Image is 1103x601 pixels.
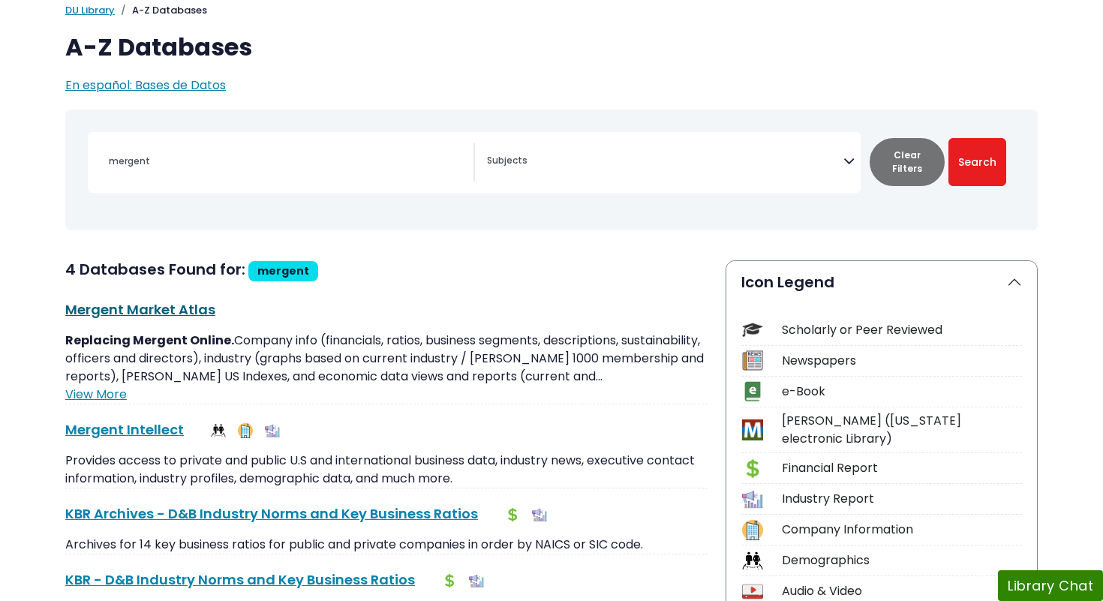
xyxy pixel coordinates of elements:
div: e-Book [782,383,1022,401]
nav: Search filters [65,110,1038,230]
img: Icon Newspapers [742,350,762,371]
a: Mergent Intellect [65,420,184,439]
span: 4 Databases Found for: [65,259,245,280]
div: [PERSON_NAME] ([US_STATE] electronic Library) [782,412,1022,448]
button: Submit for Search Results [948,138,1006,186]
div: Audio & Video [782,582,1022,600]
p: Provides access to private and public U.S and international business data, industry news, executi... [65,452,708,488]
img: Industry Report [469,573,484,588]
img: Industry Report [265,423,280,438]
div: Industry Report [782,490,1022,508]
textarea: Search [487,156,843,168]
div: Scholarly or Peer Reviewed [782,321,1022,339]
a: DU Library [65,3,115,17]
img: Company Information [238,423,253,438]
h1: A-Z Databases [65,33,1038,62]
p: Company info (financials, ratios, business segments, descriptions, sustainability, officers and d... [65,332,708,386]
a: En español: Bases de Datos [65,77,226,94]
a: KBR Archives - D&B Industry Norms and Key Business Ratios [65,504,478,523]
strong: Replacing Mergent Online. [65,332,234,349]
button: Library Chat [998,570,1103,601]
a: Mergent Market Atlas [65,300,215,319]
li: A-Z Databases [115,3,207,18]
img: Icon Industry Report [742,489,762,509]
nav: breadcrumb [65,3,1038,18]
img: Icon Company Information [742,520,762,540]
img: Financial Report [442,573,457,588]
img: Icon e-Book [742,381,762,401]
img: Demographics [211,423,226,438]
img: Icon Financial Report [742,458,762,479]
div: Financial Report [782,459,1022,477]
img: Industry Report [532,507,547,522]
button: Icon Legend [726,261,1037,303]
p: Archives for 14 key business ratios for public and private companies in order by NAICS or SIC code. [65,536,708,554]
a: KBR - D&B Industry Norms and Key Business Ratios [65,570,415,589]
input: Search database by title or keyword [100,150,473,172]
img: Financial Report [505,507,520,522]
div: Demographics [782,551,1022,569]
img: Icon Scholarly or Peer Reviewed [742,320,762,340]
span: mergent [257,263,309,278]
div: Company Information [782,521,1022,539]
img: Icon MeL (Michigan electronic Library) [742,419,762,440]
a: View More [65,386,127,403]
button: Clear Filters [870,138,945,186]
img: Icon Demographics [742,551,762,571]
div: Newspapers [782,352,1022,370]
